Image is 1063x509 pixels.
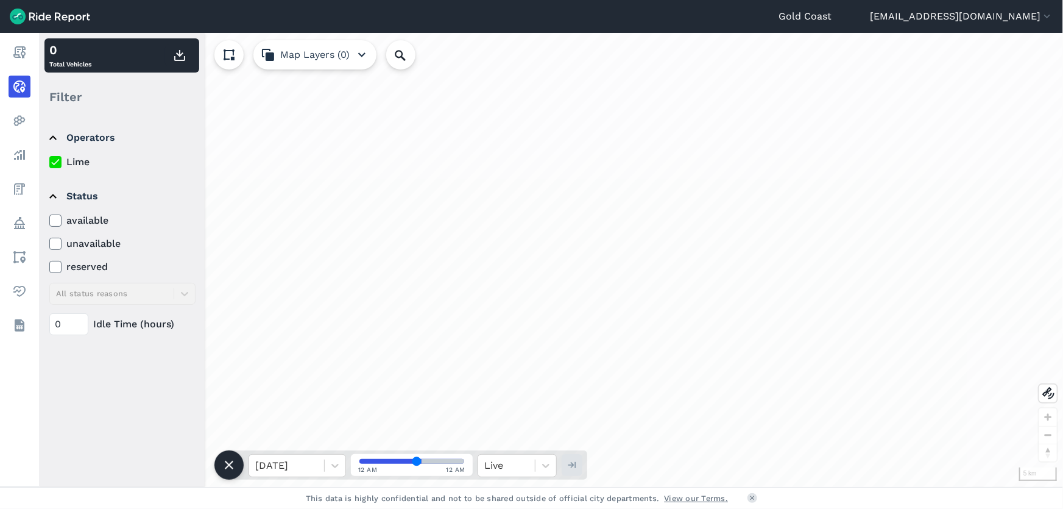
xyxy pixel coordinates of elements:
img: Ride Report [10,9,90,24]
a: View our Terms. [665,493,729,504]
a: Gold Coast [779,9,832,24]
a: Heatmaps [9,110,30,132]
a: Realtime [9,76,30,98]
span: 12 AM [358,465,378,474]
a: Fees [9,178,30,200]
a: Datasets [9,315,30,336]
button: Map Layers (0) [253,40,376,69]
div: Total Vehicles [49,41,91,70]
div: 0 [49,41,91,59]
label: Lime [49,155,196,169]
input: Search Location or Vehicles [386,40,435,69]
div: loading [39,33,1063,487]
button: [EMAIL_ADDRESS][DOMAIN_NAME] [870,9,1053,24]
a: Report [9,41,30,63]
div: Idle Time (hours) [49,313,196,335]
a: Analyze [9,144,30,166]
div: Filter [44,78,199,116]
label: unavailable [49,237,196,251]
label: reserved [49,260,196,274]
a: Policy [9,212,30,234]
a: Areas [9,246,30,268]
a: Health [9,280,30,302]
summary: Status [49,179,194,213]
span: 12 AM [447,465,466,474]
label: available [49,213,196,228]
summary: Operators [49,121,194,155]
